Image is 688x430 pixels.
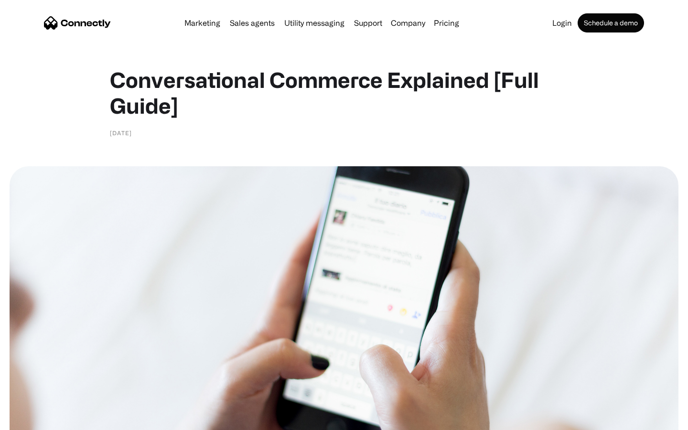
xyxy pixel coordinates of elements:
aside: Language selected: English [10,413,57,427]
ul: Language list [19,413,57,427]
a: Pricing [430,19,463,27]
a: home [44,16,111,30]
a: Login [548,19,576,27]
div: Company [388,16,428,30]
a: Marketing [181,19,224,27]
a: Schedule a demo [578,13,644,32]
div: [DATE] [110,128,132,138]
h1: Conversational Commerce Explained [Full Guide] [110,67,578,118]
div: Company [391,16,425,30]
a: Utility messaging [280,19,348,27]
a: Sales agents [226,19,279,27]
a: Support [350,19,386,27]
